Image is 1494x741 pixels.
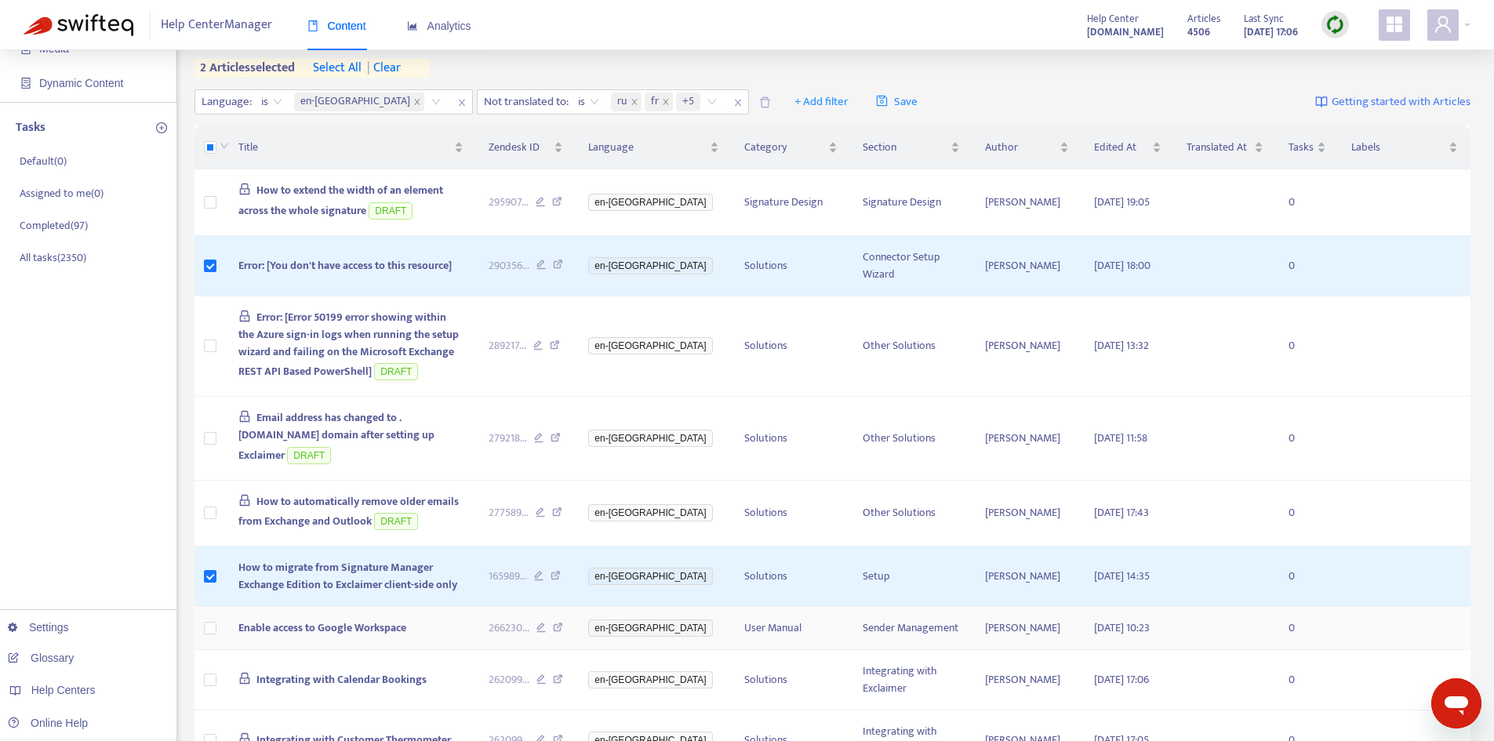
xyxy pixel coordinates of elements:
td: [PERSON_NAME] [972,650,1081,710]
p: All tasks ( 2350 ) [20,249,86,266]
span: plus-circle [156,122,167,133]
span: en-[GEOGRAPHIC_DATA] [300,93,410,111]
span: [DATE] 11:58 [1094,429,1147,447]
span: Integrating with Calendar Bookings [256,670,427,688]
img: image-link [1315,96,1328,108]
span: Enable access to Google Workspace [238,619,406,637]
span: lock [238,183,251,195]
span: Not translated to : [478,90,571,114]
span: [DATE] 19:05 [1094,193,1150,211]
span: is [261,90,282,114]
td: Other Solutions [850,296,972,398]
td: Signature Design [850,169,972,236]
span: Save [876,93,918,111]
span: Language : [195,90,254,114]
span: Error: [You don't have access to this resource] [238,256,452,274]
span: en-[GEOGRAPHIC_DATA] [588,671,712,688]
span: DRAFT [287,447,331,464]
td: Signature Design [732,169,850,236]
span: en-[GEOGRAPHIC_DATA] [588,619,712,637]
th: Labels [1339,126,1470,169]
span: [DATE] 18:00 [1094,256,1150,274]
span: [DATE] 10:23 [1094,619,1150,637]
td: Solutions [732,236,850,296]
span: How to automatically remove older emails from Exchange and Outlook [238,492,460,531]
span: Error: [Error 50199 error showing within the Azure sign-in logs when running the setup wizard and... [238,308,459,381]
span: is [578,90,599,114]
img: Swifteq [24,14,133,36]
td: 0 [1276,481,1339,547]
span: [DATE] 17:06 [1094,670,1149,688]
strong: [DOMAIN_NAME] [1087,24,1164,41]
th: Author [972,126,1081,169]
span: container [20,78,31,89]
td: Solutions [732,296,850,398]
span: close [631,98,638,106]
p: Completed ( 97 ) [20,217,88,234]
p: Default ( 0 ) [20,153,67,169]
th: Tasks [1276,126,1339,169]
td: [PERSON_NAME] [972,236,1081,296]
span: Section [863,139,947,156]
span: ru [611,93,642,111]
td: [PERSON_NAME] [972,547,1081,607]
span: Translated At [1187,139,1251,156]
span: DRAFT [374,363,418,380]
span: How to extend the width of an element across the whole signature [238,181,444,220]
span: en-[GEOGRAPHIC_DATA] [588,194,712,211]
span: Category [744,139,825,156]
span: 279218 ... [489,430,527,447]
span: [DATE] 14:35 [1094,567,1150,585]
span: lock [238,494,251,507]
td: Connector Setup Wizard [850,236,972,296]
span: Content [307,20,366,32]
td: Solutions [732,650,850,710]
span: lock [238,310,251,322]
td: 0 [1276,607,1339,650]
span: DRAFT [369,202,413,220]
span: lock [238,672,251,685]
span: How to migrate from Signature Manager Exchange Edition to Exclaimer client-side only [238,558,457,594]
span: en-[GEOGRAPHIC_DATA] [588,257,712,274]
td: Solutions [732,397,850,481]
td: Integrating with Exclaimer [850,650,972,710]
th: Translated At [1174,126,1276,169]
td: 0 [1276,547,1339,607]
span: delete [759,96,771,108]
a: Getting started with Articles [1315,89,1470,114]
td: 0 [1276,650,1339,710]
td: Other Solutions [850,481,972,547]
p: Tasks [16,118,45,137]
strong: [DATE] 17:06 [1244,24,1298,41]
span: Dynamic Content [39,77,123,89]
span: 295907 ... [489,194,529,211]
span: Help Center Manager [161,10,272,40]
a: Online Help [8,717,88,729]
span: Title [238,139,451,156]
td: Other Solutions [850,397,972,481]
span: Edited At [1094,139,1149,156]
span: select all [313,59,362,78]
span: Last Sync [1244,10,1284,27]
td: [PERSON_NAME] [972,607,1081,650]
td: Sender Management [850,607,972,650]
span: Email address has changed to .[DOMAIN_NAME] domain after setting up Exclaimer [238,409,434,464]
span: + Add filter [794,93,849,111]
td: [PERSON_NAME] [972,481,1081,547]
td: User Manual [732,607,850,650]
span: Labels [1351,139,1445,156]
a: [DOMAIN_NAME] [1087,23,1164,41]
a: Settings [8,621,69,634]
span: 262099 ... [489,671,529,688]
button: + Add filter [783,89,860,114]
span: en-[GEOGRAPHIC_DATA] [588,504,712,521]
span: en-gb [294,93,424,111]
span: lock [238,410,251,423]
span: Help Centers [31,684,96,696]
strong: 4506 [1187,24,1210,41]
td: [PERSON_NAME] [972,296,1081,398]
span: Analytics [407,20,471,32]
a: Glossary [8,652,74,664]
td: 0 [1276,296,1339,398]
span: +5 [682,93,694,111]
